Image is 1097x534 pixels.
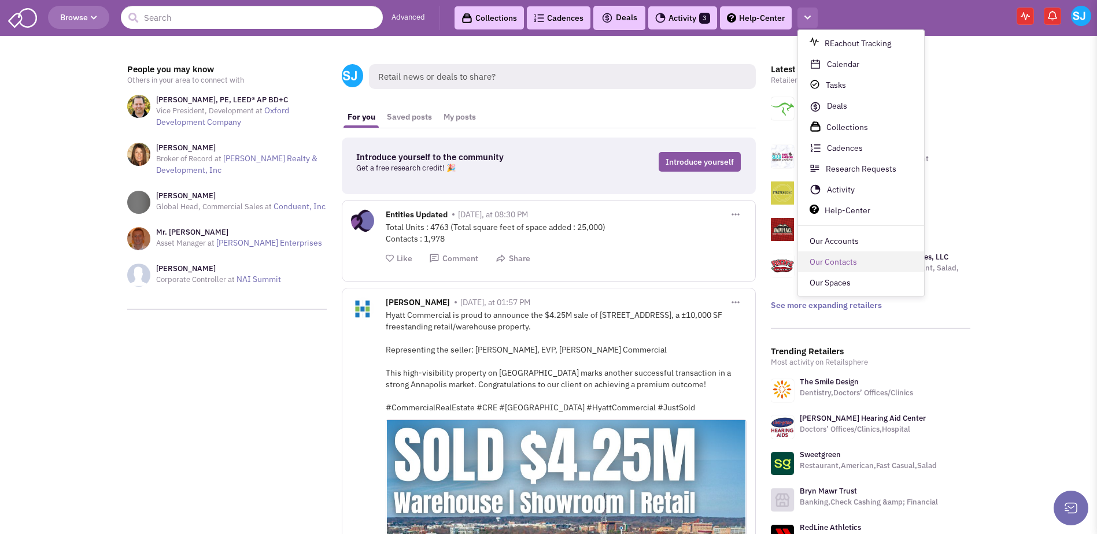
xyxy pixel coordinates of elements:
[127,64,327,75] h3: People you may know
[699,13,710,24] span: 3
[800,413,926,423] a: [PERSON_NAME] Hearing Aid Center
[386,297,450,310] span: [PERSON_NAME]
[810,121,821,132] img: icon-collection-lavender-black.svg
[156,106,263,116] span: Vice President, Development at
[438,106,482,128] a: My posts
[771,64,970,75] h3: Latest Expansions
[771,452,794,475] img: www.sweetgreen.com
[397,253,412,264] span: Like
[771,300,882,310] a: See more expanding retailers
[771,145,794,168] img: logo
[386,253,412,264] button: Like
[127,264,150,287] img: NoImageAvailable1.jpg
[771,254,794,277] img: logo
[156,202,272,212] span: Global Head, Commercial Sales at
[798,252,924,273] a: Our Contacts
[810,184,821,196] img: pie-chart-icon.svg
[369,64,756,89] span: Retail news or deals to share?
[800,377,859,387] a: The Smile Design
[381,106,438,128] a: Saved posts
[771,97,794,120] img: logo
[237,274,281,284] a: NAI Summit
[156,227,322,238] h3: Mr. [PERSON_NAME]
[156,275,235,284] span: Corporate Controller at
[800,496,938,508] p: Banking,Check Cashing &amp; Financial
[800,424,926,435] p: Doctors’ Offices/Clinics,Hospital
[659,152,741,172] a: Introduce yourself
[798,95,924,116] a: Deals
[121,6,383,29] input: Search
[771,181,794,205] img: logo
[156,238,215,248] span: Asset Manager at
[810,143,821,154] img: Cadences-list-icon.svg
[810,79,820,90] img: tasks-icon.svg
[800,387,913,399] p: Dentistry,Doctors’ Offices/Clinics
[460,297,530,307] span: [DATE], at 01:57 PM
[8,6,37,28] img: SmartAdmin
[156,105,289,127] a: Oxford Development Company
[800,486,857,496] a: Bryn Mawr Trust
[798,273,924,294] a: Our Spaces
[800,460,937,472] p: Restaurant,American,Fast Casual,Salad
[727,13,736,23] img: help.png
[771,488,794,511] img: icon-retailer-placeholder.png
[127,75,327,86] p: Others in your area to connect with
[156,153,317,175] a: [PERSON_NAME] Realty & Development, Inc
[461,13,472,24] img: icon-collection-lavender-black.svg
[798,75,924,95] a: Tasks
[800,450,841,459] a: Sweetgreen
[60,12,97,23] span: Browse
[720,6,792,29] a: Help-Center
[527,6,590,29] a: Cadences
[342,106,381,128] a: For you
[534,14,544,22] img: Cadences_logo.png
[810,58,821,70] img: calendar-outlined-icon.svg
[798,159,924,180] a: Research Requests
[771,218,794,241] img: logo
[391,12,425,23] a: Advanced
[455,6,524,29] a: Collections
[156,154,221,164] span: Broker of Record at
[826,123,868,133] span: Collections
[810,205,819,214] img: help.png
[216,238,322,248] a: [PERSON_NAME] Enterprises
[655,13,666,23] img: Activity.png
[356,152,575,162] h3: Introduce yourself to the community
[810,100,821,114] img: icon-deals.svg
[386,221,747,244] div: Total Units : 4763 (Total square feet of space added : 25,000) Contacts : 1,978
[156,264,281,274] h3: [PERSON_NAME]
[798,138,924,159] a: Cadences
[156,95,327,105] h3: [PERSON_NAME], PE, LEED® AP BD+C
[274,201,326,212] a: Conduent, Inc
[429,253,478,264] button: Comment
[48,6,109,29] button: Browse
[771,75,970,86] p: Retailers expanding in your area
[798,180,924,201] a: Activity
[601,12,637,23] span: Deals
[798,201,924,221] a: Help-Center
[496,253,530,264] button: Share
[458,209,528,220] span: [DATE], at 08:30 PM
[798,33,924,54] a: REachout Tracking
[800,522,861,532] a: RedLine Athletics
[386,309,747,413] div: Hyatt Commercial is proud to announce the $4.25M sale of [STREET_ADDRESS], a ±10,000 SF freestand...
[810,164,820,174] img: research-icon.svg
[798,116,924,138] a: Collections
[386,209,448,222] span: Entities Updated
[356,162,575,174] p: Get a free research credit! 🎉
[156,143,327,153] h3: [PERSON_NAME]
[798,231,924,252] a: Our Accounts
[156,191,326,201] h3: [PERSON_NAME]
[648,6,717,29] a: Activity3
[771,357,970,368] p: Most activity on Retailsphere
[771,346,970,357] h3: Trending Retailers
[798,54,924,75] a: Calendar
[598,10,641,25] button: Deals
[601,11,613,25] img: icon-deals.svg
[1071,6,1091,26] img: Sarah Jones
